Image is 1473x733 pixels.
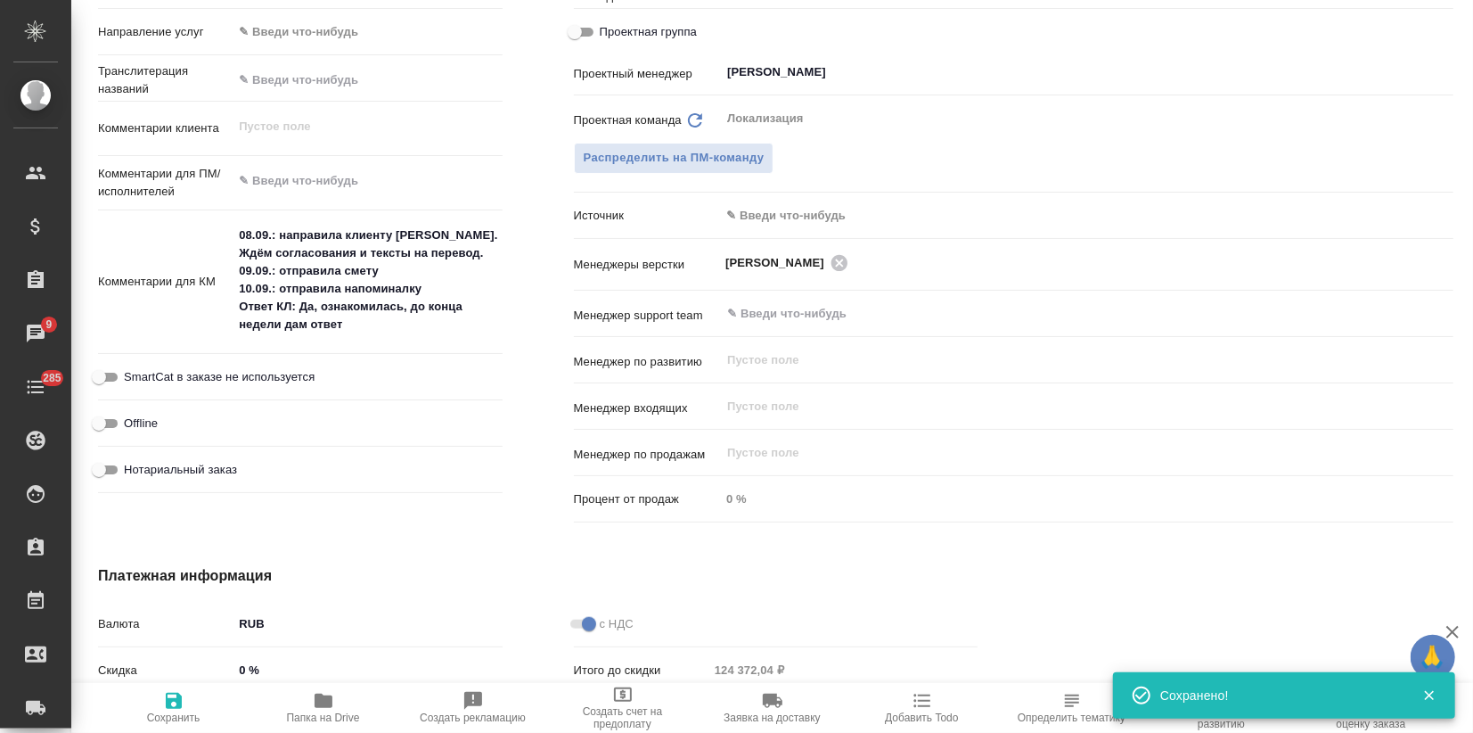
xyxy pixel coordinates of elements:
[725,350,1412,371] input: Пустое поле
[574,446,721,464] p: Менеджер по продажам
[1444,70,1447,74] button: Open
[847,683,997,733] button: Добавить Todo
[559,705,687,730] span: Создать счет на предоплату
[724,712,820,724] span: Заявка на доставку
[98,62,233,98] p: Транслитерация названий
[233,67,502,93] input: ✎ Введи что-нибудь
[725,442,1412,464] input: Пустое поле
[1411,635,1455,679] button: 🙏
[574,207,721,225] p: Источник
[233,220,502,340] textarea: 08.09.: направила клиенту [PERSON_NAME]. Ждём согласования и тексты на перевод. 09.09.: отправила...
[1444,261,1447,265] button: Open
[233,609,502,639] div: RUB
[233,17,502,47] div: ✎ Введи что-нибудь
[98,565,978,587] h4: Платежная информация
[698,683,847,733] button: Заявка на доставку
[574,111,682,129] p: Проектная команда
[574,143,774,174] button: Распределить на ПМ-команду
[1444,312,1447,316] button: Open
[574,353,721,371] p: Менеджер по развитию
[1418,638,1448,676] span: 🙏
[548,683,698,733] button: Создать счет на предоплату
[574,256,721,274] p: Менеджеры верстки
[124,461,237,479] span: Нотариальный заказ
[4,311,67,356] a: 9
[239,23,480,41] div: ✎ Введи что-нибудь
[32,369,72,387] span: 285
[98,662,233,679] p: Скидка
[124,368,315,386] span: SmartCat в заказе не используется
[726,207,1432,225] div: ✎ Введи что-нибудь
[885,712,958,724] span: Добавить Todo
[708,657,978,683] input: Пустое поле
[600,615,634,633] span: с НДС
[398,683,548,733] button: Создать рекламацию
[99,683,249,733] button: Сохранить
[725,303,1388,325] input: ✎ Введи что-нибудь
[420,712,526,724] span: Создать рекламацию
[35,316,62,334] span: 9
[574,662,708,679] p: Итого до скидки
[725,251,854,274] div: [PERSON_NAME]
[98,165,233,201] p: Комментарии для ПМ/исполнителей
[147,712,200,724] span: Сохранить
[98,615,233,633] p: Валюта
[287,712,360,724] span: Папка на Drive
[574,490,721,508] p: Процент от продаж
[574,399,721,417] p: Менеджер входящих
[249,683,398,733] button: Папка на Drive
[233,657,502,683] input: ✎ Введи что-нибудь
[720,486,1453,512] input: Пустое поле
[124,415,158,432] span: Offline
[574,143,774,174] span: В заказе уже есть ответственный ПМ или ПМ группа
[600,23,697,41] span: Проектная группа
[1411,688,1447,704] button: Закрыть
[1018,712,1125,724] span: Определить тематику
[98,119,233,137] p: Комментарии клиента
[1160,687,1395,704] div: Сохранено!
[98,23,233,41] p: Направление услуг
[574,307,721,325] p: Менеджер support team
[997,683,1147,733] button: Определить тематику
[584,148,765,169] span: Распределить на ПМ-команду
[98,273,233,291] p: Комментарии для КМ
[720,201,1453,231] div: ✎ Введи что-нибудь
[725,396,1412,417] input: Пустое поле
[4,365,67,409] a: 285
[725,254,835,272] span: [PERSON_NAME]
[574,65,721,83] p: Проектный менеджер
